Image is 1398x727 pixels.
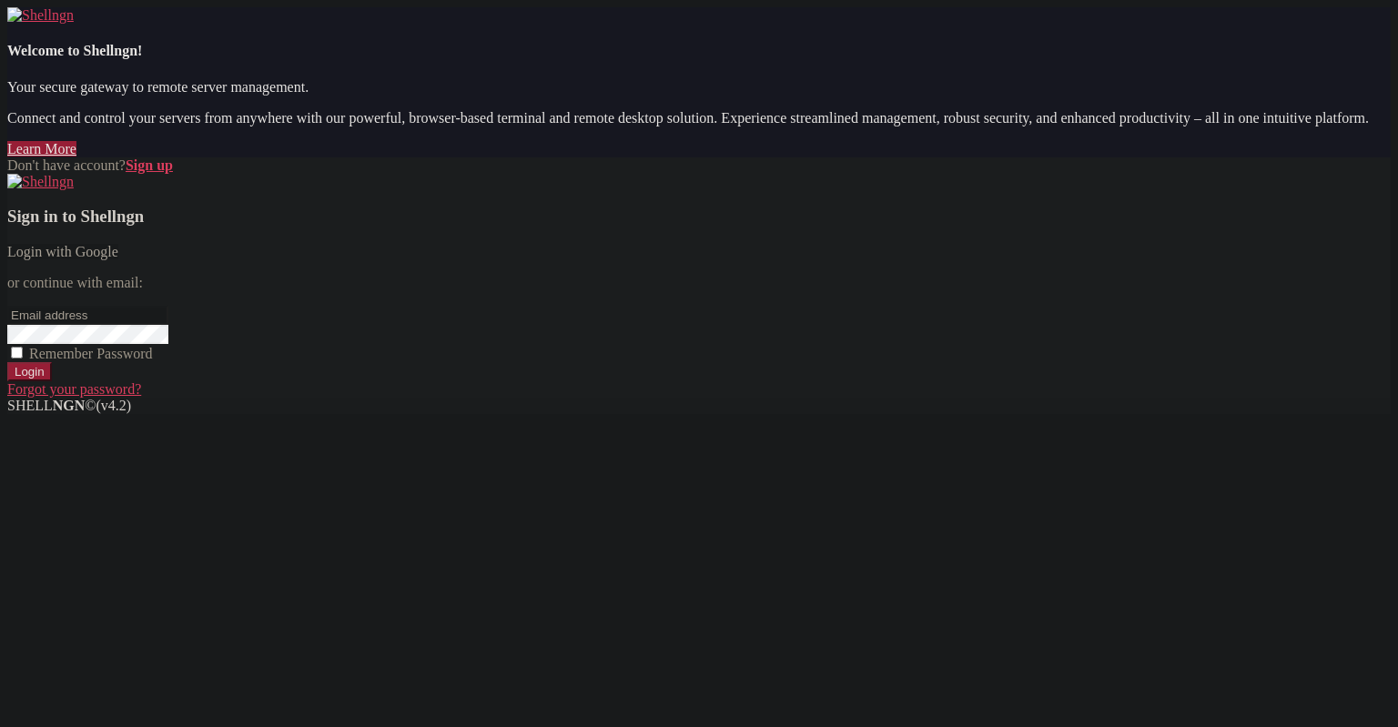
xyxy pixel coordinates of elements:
input: Remember Password [11,347,23,358]
span: 4.2.0 [96,398,132,413]
p: Connect and control your servers from anywhere with our powerful, browser-based terminal and remo... [7,110,1391,126]
a: Sign up [126,157,173,173]
h3: Sign in to Shellngn [7,207,1391,227]
p: Your secure gateway to remote server management. [7,79,1391,96]
input: Login [7,362,52,381]
span: SHELL © [7,398,131,413]
input: Email address [7,306,168,325]
a: Forgot your password? [7,381,141,397]
h4: Welcome to Shellngn! [7,43,1391,59]
a: Login with Google [7,244,118,259]
p: or continue with email: [7,275,1391,291]
span: Remember Password [29,346,153,361]
img: Shellngn [7,7,74,24]
img: Shellngn [7,174,74,190]
div: Don't have account? [7,157,1391,174]
b: NGN [53,398,86,413]
a: Learn More [7,141,76,157]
